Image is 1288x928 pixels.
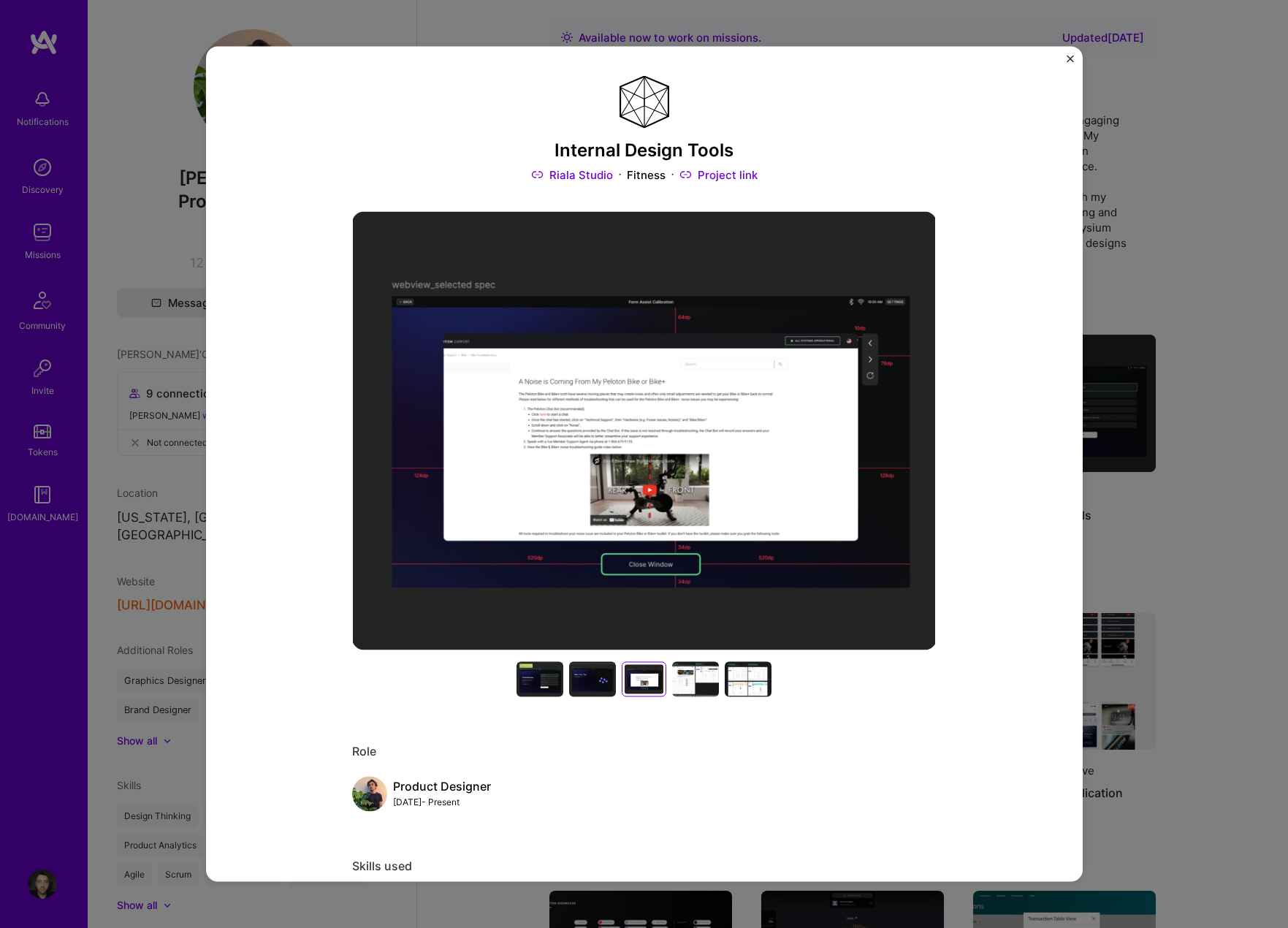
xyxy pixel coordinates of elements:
img: Link [679,167,692,182]
img: Company logo [618,76,671,129]
img: Link [531,167,544,182]
a: Project link [679,167,758,182]
h3: Internal Design Tools [352,140,937,161]
button: Close [1067,56,1074,71]
div: Skills used [352,858,937,873]
a: Riala Studio [531,167,613,182]
img: Dot [671,167,674,182]
img: Dot [619,167,621,182]
div: Fitness [627,167,666,182]
div: [DATE] - Present [393,794,491,809]
img: Project [352,211,937,650]
div: Product Designer [393,778,491,794]
div: Role [352,743,937,758]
